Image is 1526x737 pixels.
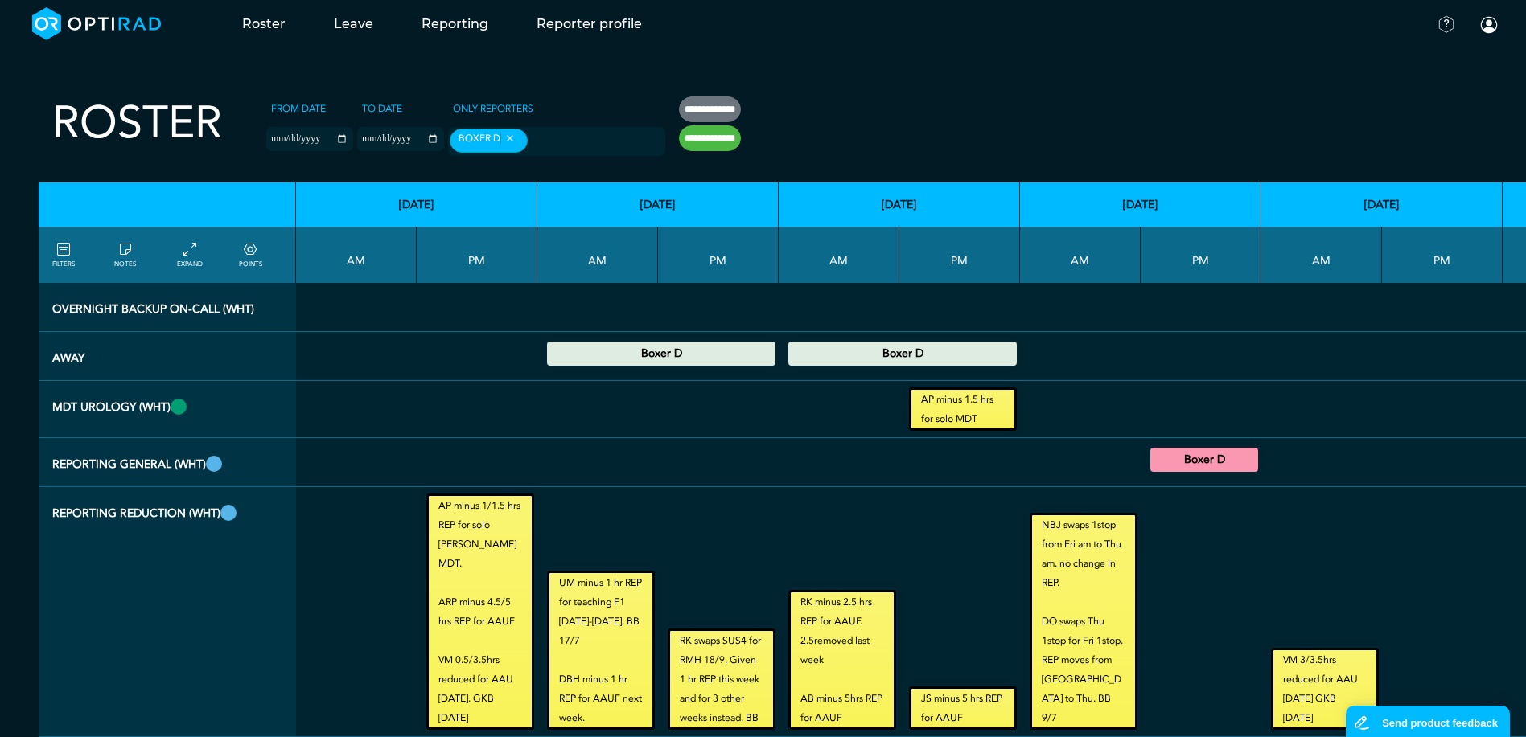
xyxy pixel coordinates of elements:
a: show/hide notes [114,240,136,269]
summary: Boxer D [549,344,773,363]
h2: Roster [52,96,222,150]
a: collapse/expand entries [177,240,203,269]
th: PM [1382,227,1503,283]
small: UM minus 1 hr REP for teaching F1 [DATE]-[DATE]. BB 17/7 DBH minus 1 hr REP for AAUF next week. [549,573,652,727]
div: General CT/MRI Urology/General MRI 13:00 - 16:30 [1150,448,1258,472]
th: AM [779,227,899,283]
th: [DATE] [537,182,779,227]
th: AM [1020,227,1141,283]
th: AM [296,227,417,283]
small: JS minus 5 hrs REP for AAUF [911,689,1014,727]
div: Annual Leave 00:00 - 23:59 [547,342,775,366]
input: null [531,134,611,149]
a: FILTERS [52,240,75,269]
th: AM [537,227,658,283]
small: AP minus 1/1.5 hrs REP for solo [PERSON_NAME] MDT. ARP minus 4.5/5 hrs REP for AAUF VM 0.5/3.5hrs... [429,496,532,727]
summary: Boxer D [1153,450,1256,469]
label: Only Reporters [448,96,538,121]
a: collapse/expand expected points [239,240,262,269]
th: Away [39,332,296,381]
summary: Boxer D [791,344,1014,363]
button: Remove item: '4413a17f-29b3-49f9-b051-c1d5185a5488' [500,133,519,144]
th: [DATE] [296,182,537,227]
th: PM [899,227,1020,283]
th: PM [417,227,537,283]
small: AP minus 1.5 hrs for solo MDT [911,390,1014,428]
th: MDT UROLOGY (WHT) [39,381,296,438]
div: Boxer D [450,129,528,153]
th: Overnight backup on-call (WHT) [39,283,296,332]
th: PM [658,227,779,283]
th: [DATE] [779,182,1020,227]
th: PM [1141,227,1261,283]
label: To date [357,96,407,121]
th: [DATE] [1020,182,1261,227]
th: AM [1261,227,1382,283]
small: RK minus 2.5 hrs REP for AAUF. 2.5removed last week AB minus 5hrs REP for AAUF [791,592,894,727]
img: brand-opti-rad-logos-blue-and-white-d2f68631ba2948856bd03f2d395fb146ddc8fb01b4b6e9315ea85fa773367... [32,7,162,40]
th: REPORTING GENERAL (WHT) [39,438,296,487]
small: RK swaps SUS4 for RMH 18/9. Given 1 hr REP this week and for 3 other weeks instead. BB [670,631,773,727]
label: From date [266,96,331,121]
small: NBJ swaps 1stop from Fri am to Thu am. no change in REP. DO swaps Thu 1stop for Fri 1stop. REP mo... [1032,515,1135,727]
div: Annual Leave 00:00 - 23:59 [788,342,1017,366]
th: [DATE] [1261,182,1503,227]
th: REPORTING REDUCTION (WHT) [39,487,296,737]
small: VM 3/3.5hrs reduced for AAU [DATE] GKB [DATE] [1273,650,1376,727]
